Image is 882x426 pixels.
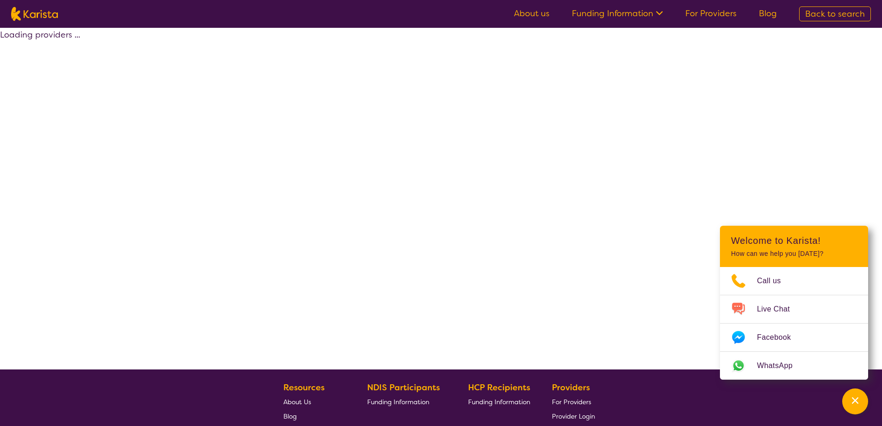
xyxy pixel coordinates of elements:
[367,398,429,406] span: Funding Information
[731,250,857,258] p: How can we help you [DATE]?
[367,394,447,409] a: Funding Information
[552,412,595,420] span: Provider Login
[572,8,663,19] a: Funding Information
[514,8,550,19] a: About us
[805,8,865,19] span: Back to search
[731,235,857,246] h2: Welcome to Karista!
[757,302,801,316] span: Live Chat
[283,394,345,409] a: About Us
[552,394,595,409] a: For Providers
[11,7,58,21] img: Karista logo
[757,274,792,288] span: Call us
[759,8,777,19] a: Blog
[468,398,530,406] span: Funding Information
[685,8,737,19] a: For Providers
[283,398,311,406] span: About Us
[757,359,804,373] span: WhatsApp
[720,226,868,380] div: Channel Menu
[720,267,868,380] ul: Choose channel
[842,388,868,414] button: Channel Menu
[283,382,325,393] b: Resources
[468,394,530,409] a: Funding Information
[757,331,802,344] span: Facebook
[552,382,590,393] b: Providers
[799,6,871,21] a: Back to search
[283,409,345,423] a: Blog
[552,398,591,406] span: For Providers
[552,409,595,423] a: Provider Login
[720,352,868,380] a: Web link opens in a new tab.
[367,382,440,393] b: NDIS Participants
[468,382,530,393] b: HCP Recipients
[283,412,297,420] span: Blog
